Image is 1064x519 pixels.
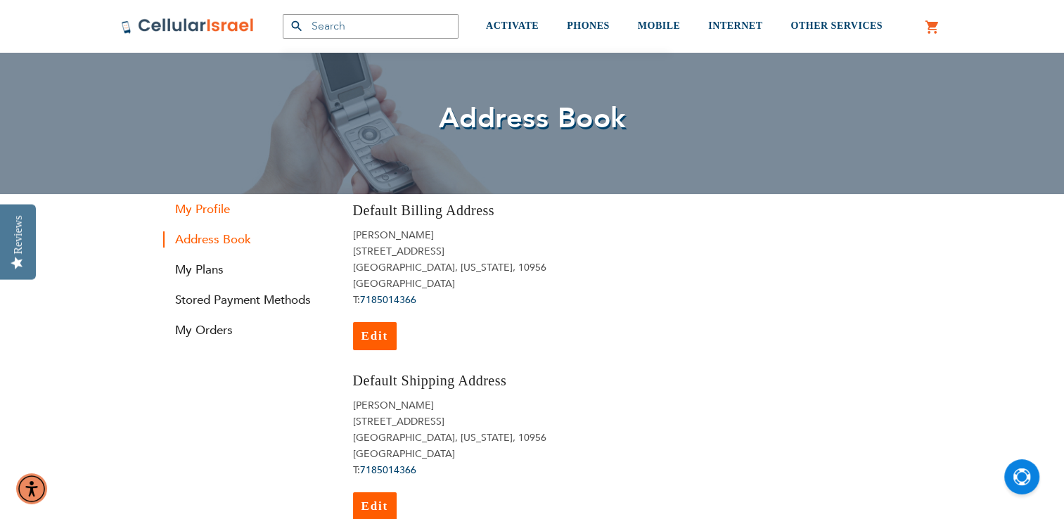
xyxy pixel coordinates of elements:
[353,201,617,220] h3: Default Billing Address
[567,20,610,31] span: PHONES
[361,499,388,513] span: Edit
[121,18,255,34] img: Cellular Israel Logo
[353,371,617,390] h3: Default Shipping Address
[360,463,416,477] a: 7185014366
[486,20,539,31] span: ACTIVATE
[638,20,681,31] span: MOBILE
[708,20,762,31] span: INTERNET
[353,227,617,308] address: [PERSON_NAME] [STREET_ADDRESS] [GEOGRAPHIC_DATA], [US_STATE], 10956 [GEOGRAPHIC_DATA] T:
[790,20,883,31] span: OTHER SERVICES
[439,99,626,138] span: Address Book
[163,231,332,248] strong: Address Book
[163,262,332,278] a: My Plans
[12,215,25,254] div: Reviews
[353,322,397,350] a: Edit
[16,473,47,504] div: Accessibility Menu
[360,293,416,307] a: 7185014366
[353,397,617,478] address: [PERSON_NAME] [STREET_ADDRESS] [GEOGRAPHIC_DATA], [US_STATE], 10956 [GEOGRAPHIC_DATA] T:
[163,322,332,338] a: My Orders
[361,329,388,342] span: Edit
[283,14,459,39] input: Search
[163,201,332,217] a: My Profile
[163,292,332,308] a: Stored Payment Methods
